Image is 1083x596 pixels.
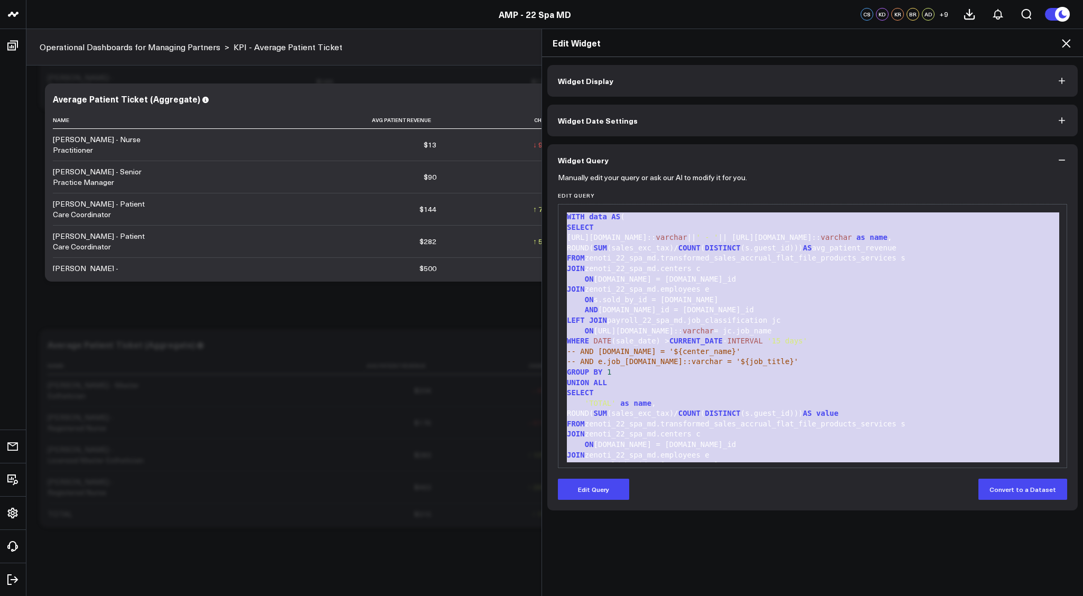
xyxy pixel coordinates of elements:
[633,399,651,407] span: name
[816,409,838,417] span: value
[861,8,873,21] div: CS
[585,295,594,304] span: ON
[567,378,589,387] span: UNION
[589,212,607,221] span: data
[922,8,935,21] div: AD
[620,399,629,407] span: as
[567,388,594,397] span: SELECT
[564,450,1061,461] div: zenoti_22_spa_md.employees e
[567,347,741,356] span: -- AND [DOMAIN_NAME] = '${center_name}'
[564,284,1061,295] div: zenoti_22_spa_md.employees e
[564,460,1061,471] div: s.sold_by_id = [DOMAIN_NAME]
[564,315,1061,326] div: payroll_22_spa_md.job_classification jc
[727,337,762,345] span: INTERVAL
[567,451,585,459] span: JOIN
[683,327,714,335] span: varchar
[937,8,950,21] button: +9
[564,232,1061,243] div: [URL][DOMAIN_NAME]:: || || [URL][DOMAIN_NAME]:: ,
[594,244,607,252] span: SUM
[567,254,585,262] span: FROM
[567,368,589,376] span: GROUP
[547,144,1078,176] button: Widget Query
[558,77,613,85] span: Widget Display
[567,337,589,345] span: WHERE
[567,264,585,273] span: JOIN
[564,243,1061,254] div: ROUND( (sales_exc_tax)/ ( (s.guest_id))) avg_patient_revenue
[705,244,740,252] span: DISTINCT
[564,253,1061,264] div: zenoti_22_spa_md.transformed_sales_accrual_flat_file_products_services s
[856,233,865,241] span: as
[564,295,1061,305] div: s.sold_by_id = [DOMAIN_NAME]
[564,274,1061,285] div: [DOMAIN_NAME] = [DOMAIN_NAME]_id
[803,244,812,252] span: AS
[564,305,1061,315] div: [DOMAIN_NAME]_id = [DOMAIN_NAME]_id
[594,368,603,376] span: BY
[564,336,1061,347] div: (sale_date) > -
[669,337,723,345] span: CURRENT_DATE
[558,479,629,500] button: Edit Query
[585,399,616,407] span: 'TOTAL'
[820,233,852,241] span: varchar
[499,8,571,20] a: AMP - 22 Spa MD
[567,357,798,366] span: -- AND e.job_[DOMAIN_NAME]::varchar = '${job_title}'
[594,378,607,387] span: ALL
[564,408,1061,419] div: ROUND( (sales_exc_tax)/ ( (s.guest_id)))
[558,192,1067,199] label: Edit Query
[567,223,594,231] span: SELECT
[870,233,888,241] span: name
[585,327,594,335] span: ON
[558,116,638,125] span: Widget Date Settings
[567,430,585,438] span: JOIN
[564,398,1061,409] div: ,
[803,409,812,417] span: AS
[585,305,598,314] span: AND
[564,419,1061,430] div: zenoti_22_spa_md.transformed_sales_accrual_flat_file_products_services s
[678,244,701,252] span: COUNT
[564,212,1061,222] div: (
[611,212,620,221] span: AS
[564,440,1061,450] div: [DOMAIN_NAME] = [DOMAIN_NAME]_id
[696,233,718,241] span: ' - '
[567,420,585,428] span: FROM
[678,409,701,417] span: COUNT
[891,8,904,21] div: KR
[907,8,919,21] div: BR
[594,337,612,345] span: DATE
[607,368,611,376] span: 1
[558,156,609,164] span: Widget Query
[567,316,585,324] span: LEFT
[547,105,1078,136] button: Widget Date Settings
[564,326,1061,337] div: [URL][DOMAIN_NAME]:: = jc.job_name
[585,461,594,469] span: ON
[567,212,585,221] span: WITH
[558,173,747,182] p: Manually edit your query or ask our AI to modify it for you.
[585,275,594,283] span: ON
[594,409,607,417] span: SUM
[564,429,1061,440] div: zenoti_22_spa_md.centers c
[939,11,948,18] span: + 9
[564,264,1061,274] div: zenoti_22_spa_md.centers c
[585,440,594,449] span: ON
[978,479,1067,500] button: Convert to a Dataset
[876,8,889,21] div: KD
[553,37,1072,49] h2: Edit Widget
[767,337,807,345] span: '15 days'
[589,316,607,324] span: JOIN
[705,409,740,417] span: DISTINCT
[567,285,585,293] span: JOIN
[656,233,687,241] span: varchar
[547,65,1078,97] button: Widget Display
